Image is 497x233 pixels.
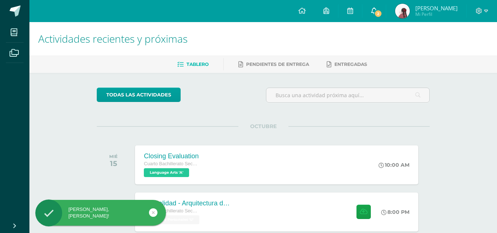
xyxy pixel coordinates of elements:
a: Entregadas [327,59,367,70]
span: 2 [374,10,382,18]
div: 10:00 AM [379,162,409,168]
div: 8:00 PM [381,209,409,215]
span: Actividades recientes y próximas [38,32,188,46]
span: Tablero [187,61,209,67]
div: Mentalidad - Arquitectura de Mi Destino [144,200,232,207]
span: Entregadas [334,61,367,67]
span: Language Arts 'A' [144,168,189,177]
a: todas las Actividades [97,88,181,102]
img: 140ecbcfa6df3b294eef9426e6757fbd.png [395,4,410,18]
span: Mi Perfil [415,11,458,17]
div: MIÉ [109,154,118,159]
input: Busca una actividad próxima aquí... [266,88,429,102]
span: [PERSON_NAME] [415,4,458,12]
a: Pendientes de entrega [238,59,309,70]
span: Pendientes de entrega [246,61,309,67]
div: [PERSON_NAME], [PERSON_NAME]! [35,206,166,219]
a: Tablero [177,59,209,70]
span: OCTUBRE [238,123,288,130]
span: Cuarto Bachillerato Secundaria [144,161,199,166]
div: Closing Evaluation [144,152,199,160]
div: 15 [109,159,118,168]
